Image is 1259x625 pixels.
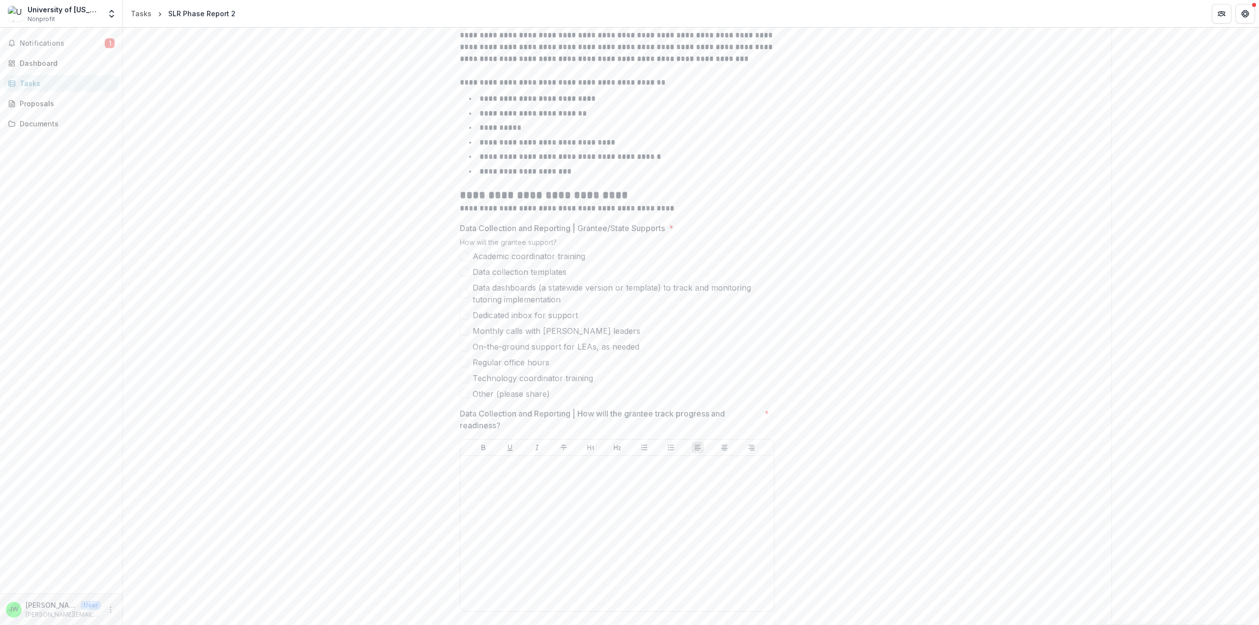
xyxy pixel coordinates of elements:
button: Notifications1 [4,35,119,51]
button: Italicize [531,442,543,453]
button: Strike [558,442,570,453]
nav: breadcrumb [127,6,240,21]
div: Tasks [131,8,151,19]
span: Notifications [20,39,105,48]
div: How will the grantee support? [460,238,775,250]
span: Academic coordinator training [473,250,585,262]
span: Technology coordinator training [473,372,593,384]
span: 1 [105,38,115,48]
div: Jennie Wise [9,606,19,613]
div: Dashboard [20,58,111,68]
button: Heading 1 [585,442,597,453]
button: Bullet List [638,442,650,453]
button: Partners [1212,4,1231,24]
a: Tasks [127,6,155,21]
span: Data collection templates [473,266,567,278]
span: Nonprofit [28,15,55,24]
p: User [81,601,101,610]
div: Documents [20,119,111,129]
p: Data Collection and Reporting | Grantee/State Supports [460,222,665,234]
button: Underline [504,442,516,453]
button: Align Center [719,442,730,453]
p: Data Collection and Reporting | How will the grantee track progress and readiness? [460,408,760,431]
a: Documents [4,116,119,132]
div: University of [US_STATE] Foundation, Inc. [28,4,101,15]
div: Tasks [20,78,111,89]
button: Align Left [692,442,704,453]
button: Align Right [746,442,757,453]
img: University of Florida Foundation, Inc. [8,6,24,22]
button: Bold [478,442,489,453]
span: On-the-ground support for LEAs, as needed [473,341,639,353]
span: Dedicated inbox for support [473,309,578,321]
a: Tasks [4,75,119,91]
button: Heading 2 [611,442,623,453]
div: Proposals [20,98,111,109]
span: Monthly calls with [PERSON_NAME] leaders [473,325,640,337]
a: Dashboard [4,55,119,71]
p: [PERSON_NAME] [26,600,77,610]
span: Regular office hours [473,357,549,368]
p: [PERSON_NAME][EMAIL_ADDRESS][DOMAIN_NAME] [26,610,101,619]
button: Open entity switcher [105,4,119,24]
a: Proposals [4,95,119,112]
span: Other (please share) [473,388,550,400]
div: SLR Phase Report 2 [168,8,236,19]
span: Data dashboards (a statewide version or template) to track and monitoring tutoring implementation [473,282,775,305]
button: Get Help [1235,4,1255,24]
button: More [105,604,117,616]
button: Ordered List [665,442,677,453]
